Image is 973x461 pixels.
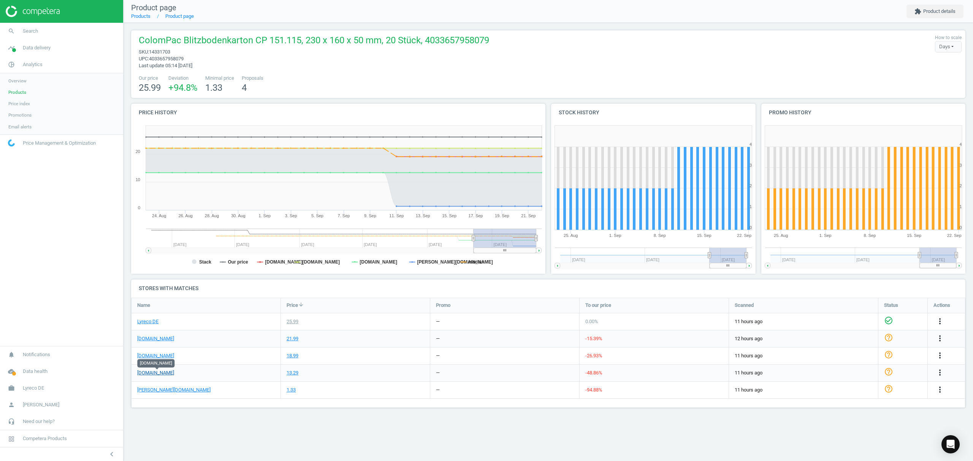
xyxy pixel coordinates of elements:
[228,259,248,265] tspan: Our price
[436,369,440,376] div: —
[906,5,963,18] button: extensionProduct details
[436,352,440,359] div: —
[750,183,752,188] text: 2
[761,104,966,122] h4: Promo history
[131,279,965,297] h4: Stores with matches
[152,213,166,218] tspan: 24. Aug
[137,352,174,359] a: [DOMAIN_NAME]
[137,302,150,309] span: Name
[287,387,296,393] div: 1.33
[4,41,19,55] i: timeline
[165,13,194,19] a: Product page
[585,370,602,376] span: -48.86 %
[551,104,756,122] h4: Stock history
[23,368,48,375] span: Data health
[139,63,192,68] span: Last update 05:14 [DATE]
[436,302,450,309] span: Promo
[199,259,211,265] tspan: Stack
[4,381,19,395] i: work
[737,233,751,238] tspan: 22. Sep
[935,385,944,395] button: more_vert
[436,318,440,325] div: —
[585,353,602,358] span: -26.93 %
[884,367,893,376] i: help_outline
[735,318,872,325] span: 11 hours ago
[935,368,944,377] i: more_vert
[521,213,536,218] tspan: 21. Sep
[136,177,140,182] text: 10
[609,233,621,238] tspan: 1. Sep
[884,333,893,342] i: help_outline
[23,351,50,358] span: Notifications
[884,350,893,359] i: help_outline
[149,56,184,62] span: 4033657958079
[338,213,350,218] tspan: 7. Sep
[205,75,234,82] span: Minimal price
[774,233,788,238] tspan: 25. Aug
[935,334,944,343] i: more_vert
[947,233,962,238] tspan: 22. Sep
[935,317,944,326] i: more_vert
[436,387,440,393] div: —
[265,259,303,265] tspan: [DOMAIN_NAME]
[360,259,397,265] tspan: [DOMAIN_NAME]
[585,302,611,309] span: To our price
[23,385,44,392] span: Lyreco DE
[302,259,340,265] tspan: [DOMAIN_NAME]
[884,384,893,393] i: help_outline
[4,414,19,429] i: headset_mic
[935,317,944,327] button: more_vert
[884,316,893,325] i: check_circle_outline
[935,35,962,41] label: How to scale
[242,75,263,82] span: Proposals
[131,3,176,12] span: Product page
[287,335,298,342] div: 21.99
[131,13,151,19] a: Products
[131,104,545,122] h4: Price history
[750,142,752,147] text: 4
[139,75,161,82] span: Our price
[23,44,51,51] span: Data delivery
[285,213,297,218] tspan: 3. Sep
[750,225,752,230] text: 0
[178,213,192,218] tspan: 26. Aug
[4,57,19,72] i: pie_chart_outlined
[23,401,59,408] span: [PERSON_NAME]
[4,398,19,412] i: person
[8,78,27,84] span: Overview
[23,418,55,425] span: Need our help?
[935,41,962,52] div: Days
[735,387,872,393] span: 11 hours ago
[137,318,158,325] a: Lyreco DE
[287,352,298,359] div: 18.99
[4,364,19,379] i: cloud_done
[914,8,921,15] i: extension
[8,101,30,107] span: Price index
[139,82,161,93] span: 25.99
[138,205,140,210] text: 0
[137,369,174,376] a: [DOMAIN_NAME]
[416,213,430,218] tspan: 13. Sep
[6,6,60,17] img: ajHJNr6hYgQAAAAASUVORK5CYII=
[287,302,298,309] span: Price
[137,359,174,367] div: [DOMAIN_NAME]
[23,61,43,68] span: Analytics
[417,259,493,265] tspan: [PERSON_NAME][DOMAIN_NAME]
[298,302,304,308] i: arrow_downward
[139,56,149,62] span: upc :
[205,213,219,218] tspan: 28. Aug
[585,336,602,341] span: -15.39 %
[469,213,483,218] tspan: 17. Sep
[468,259,484,265] tspan: median
[564,233,578,238] tspan: 25. Aug
[168,75,198,82] span: Deviation
[935,351,944,360] i: more_vert
[735,335,872,342] span: 12 hours ago
[102,449,121,459] button: chevron_left
[941,435,960,453] div: Open Intercom Messenger
[242,82,247,93] span: 4
[205,82,222,93] span: 1.33
[258,213,271,218] tspan: 1. Sep
[864,233,876,238] tspan: 8. Sep
[750,163,752,167] text: 3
